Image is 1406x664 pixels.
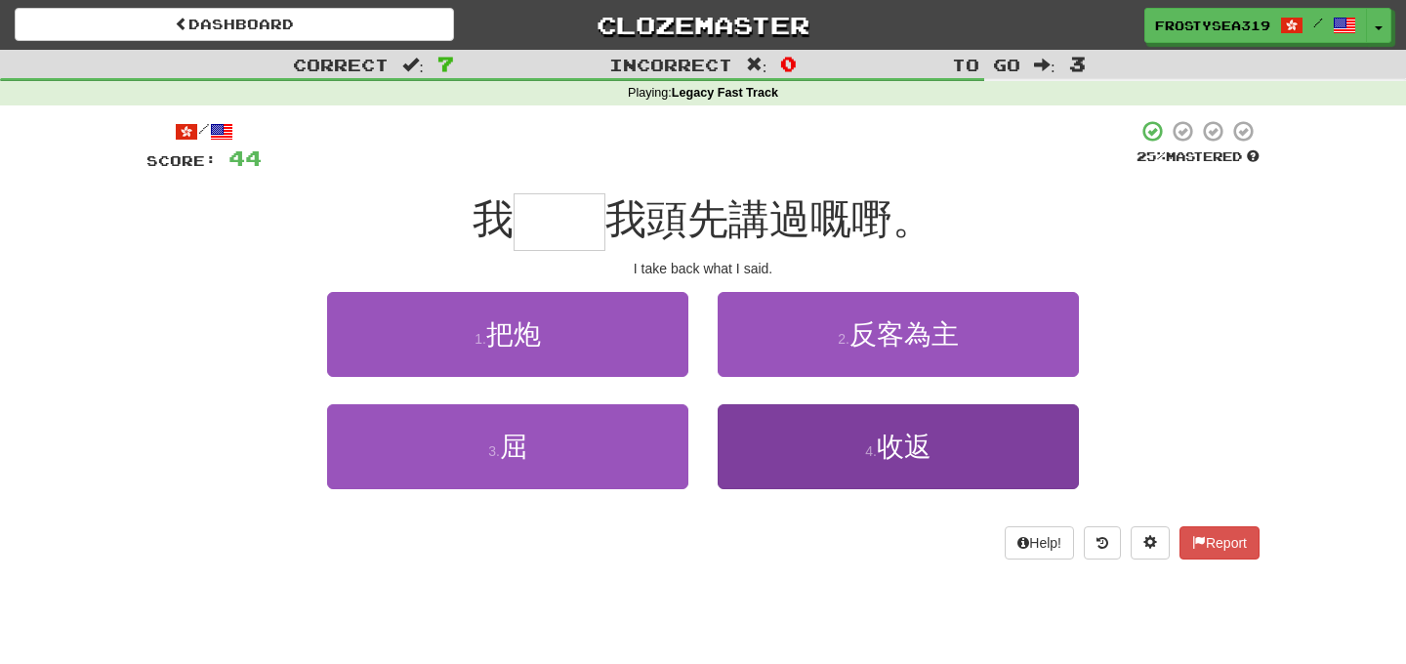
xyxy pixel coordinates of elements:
[327,404,688,489] button: 3.屈
[1137,148,1166,164] span: 25 %
[609,55,732,74] span: Incorrect
[488,443,500,459] small: 3 .
[228,145,262,170] span: 44
[838,331,849,347] small: 2 .
[1034,57,1055,73] span: :
[437,52,454,75] span: 7
[1144,8,1367,43] a: FrostySea319 /
[15,8,454,41] a: Dashboard
[672,86,778,100] strong: Legacy Fast Track
[1084,526,1121,560] button: Round history (alt+y)
[1005,526,1074,560] button: Help!
[500,432,527,462] span: 屈
[605,196,933,242] span: 我頭先講過嘅嘢。
[486,319,541,350] span: 把炮
[483,8,923,42] a: Clozemaster
[865,443,877,459] small: 4 .
[1179,526,1260,560] button: Report
[402,57,424,73] span: :
[146,152,217,169] span: Score:
[475,331,486,347] small: 1 .
[849,319,959,350] span: 反客為主
[952,55,1020,74] span: To go
[1069,52,1086,75] span: 3
[746,57,767,73] span: :
[1155,17,1270,34] span: FrostySea319
[718,292,1079,377] button: 2.反客為主
[780,52,797,75] span: 0
[146,259,1260,278] div: I take back what I said.
[327,292,688,377] button: 1.把炮
[718,404,1079,489] button: 4.收返
[146,119,262,144] div: /
[473,196,514,242] span: 我
[1313,16,1323,29] span: /
[1137,148,1260,166] div: Mastered
[877,432,931,462] span: 收返
[293,55,389,74] span: Correct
